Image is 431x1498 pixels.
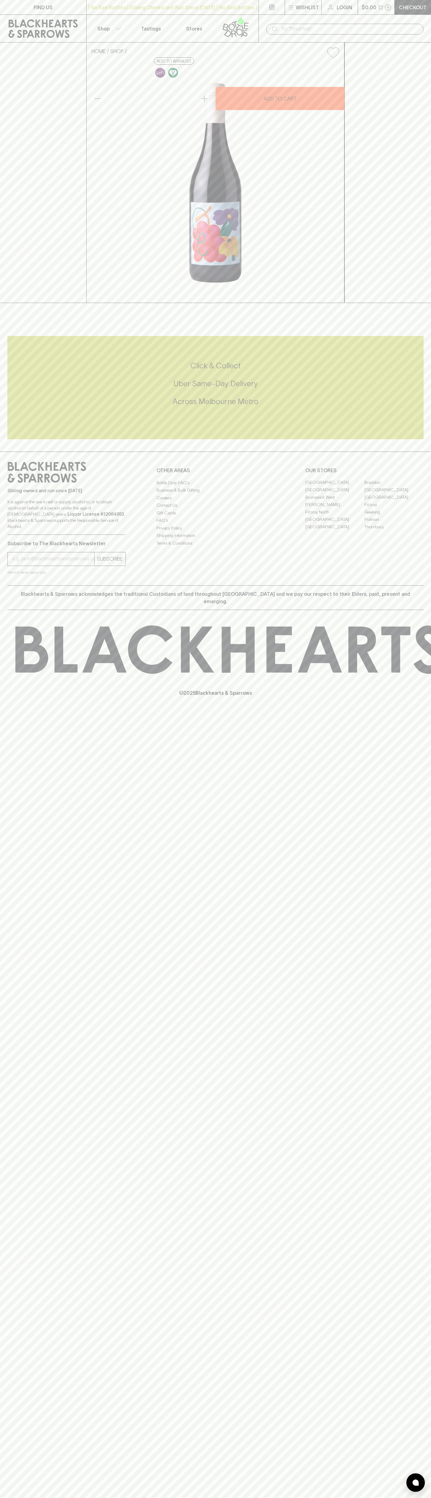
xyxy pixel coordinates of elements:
[154,66,167,79] a: Some may call it natural, others minimum intervention, either way, it’s hands off & maybe even a ...
[157,524,275,532] a: Privacy Policy
[95,552,125,566] button: SUBSCRIBE
[305,501,364,509] a: [PERSON_NAME]
[337,4,352,11] p: Login
[157,494,275,501] a: Careers
[399,4,427,11] p: Checkout
[364,516,424,523] a: Prahran
[305,467,424,474] p: OUR STORES
[87,63,344,303] img: 39066.png
[157,502,275,509] a: Contact Us
[364,509,424,516] a: Geelong
[264,95,297,102] p: ADD TO CART
[91,48,106,54] a: HOME
[97,555,123,563] p: SUBSCRIBE
[157,509,275,517] a: Gift Cards
[157,479,275,486] a: Bottle Drop FAQ's
[157,539,275,547] a: Terms & Conditions
[305,516,364,523] a: [GEOGRAPHIC_DATA]
[296,4,319,11] p: Wishlist
[154,57,194,65] button: Add to wishlist
[167,66,180,79] a: Made without the use of any animal products.
[7,569,126,575] p: We will never spam you
[325,45,342,61] button: Add to wishlist
[362,4,376,11] p: $0.00
[67,512,124,517] strong: Liquor License #32064953
[12,554,94,564] input: e.g. jane@blackheartsandsparrows.com.au
[364,501,424,509] a: Fitzroy
[305,523,364,531] a: [GEOGRAPHIC_DATA]
[305,509,364,516] a: Fitzroy North
[157,532,275,539] a: Shipping Information
[155,68,165,78] img: Lo-Fi
[110,48,124,54] a: SHOP
[364,479,424,486] a: Braddon
[12,590,419,605] p: Blackhearts & Sparrows acknowledges the traditional Custodians of land throughout [GEOGRAPHIC_DAT...
[157,467,275,474] p: OTHER AREAS
[305,479,364,486] a: [GEOGRAPHIC_DATA]
[141,25,161,32] p: Tastings
[7,488,126,494] p: Sibling owned and run since [DATE]
[216,87,344,110] button: ADD TO CART
[7,336,424,439] div: Call to action block
[7,379,424,389] h5: Uber Same-Day Delivery
[387,6,389,9] p: 0
[186,25,202,32] p: Stores
[97,25,110,32] p: Shop
[413,1480,419,1486] img: bubble-icon
[305,486,364,494] a: [GEOGRAPHIC_DATA]
[305,494,364,501] a: Brunswick West
[7,499,126,530] p: It is against the law to sell or supply alcohol to, or to obtain alcohol on behalf of a person un...
[281,24,419,34] input: Try "Pinot noir"
[157,487,275,494] a: Business & Bulk Gifting
[364,486,424,494] a: [GEOGRAPHIC_DATA]
[157,517,275,524] a: FAQ's
[87,15,130,42] button: Shop
[7,396,424,407] h5: Across Melbourne Metro
[129,15,173,42] a: Tastings
[7,540,126,547] p: Subscribe to The Blackhearts Newsletter
[34,4,53,11] p: FIND US
[7,361,424,371] h5: Click & Collect
[168,68,178,78] img: Vegan
[173,15,216,42] a: Stores
[364,494,424,501] a: [GEOGRAPHIC_DATA]
[364,523,424,531] a: Thornbury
